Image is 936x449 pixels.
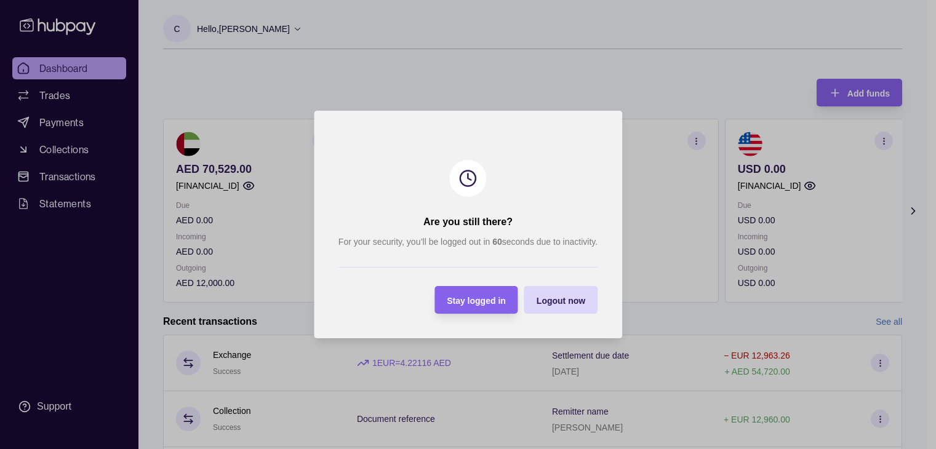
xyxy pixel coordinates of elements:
[524,286,598,314] button: Logout now
[338,235,598,248] p: For your security, you’ll be logged out in seconds due to inactivity.
[423,215,513,229] h2: Are you still there?
[447,296,506,306] span: Stay logged in
[434,286,518,314] button: Stay logged in
[537,296,585,306] span: Logout now
[492,237,502,247] strong: 60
